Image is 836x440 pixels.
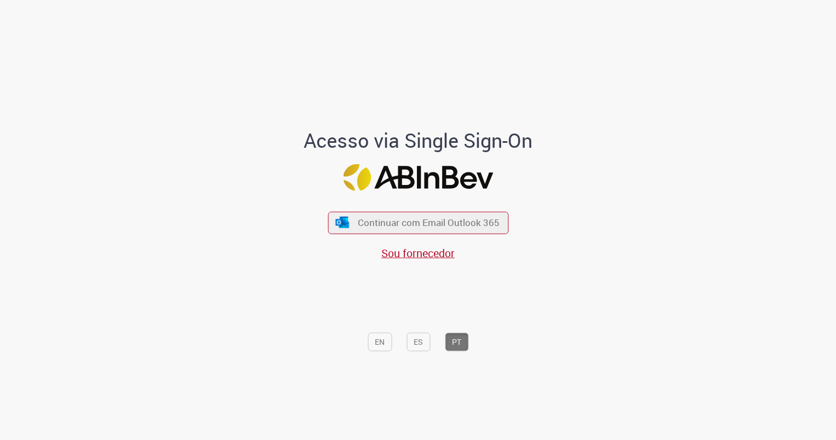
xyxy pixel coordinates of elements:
button: PT [445,333,468,351]
span: Continuar com Email Outlook 365 [358,216,500,229]
a: Sou fornecedor [381,246,455,260]
button: ES [407,333,430,351]
button: EN [368,333,392,351]
h1: Acesso via Single Sign-On [266,130,570,152]
img: ícone Azure/Microsoft 360 [335,217,350,228]
button: ícone Azure/Microsoft 360 Continuar com Email Outlook 365 [328,211,508,234]
img: Logo ABInBev [343,164,493,191]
